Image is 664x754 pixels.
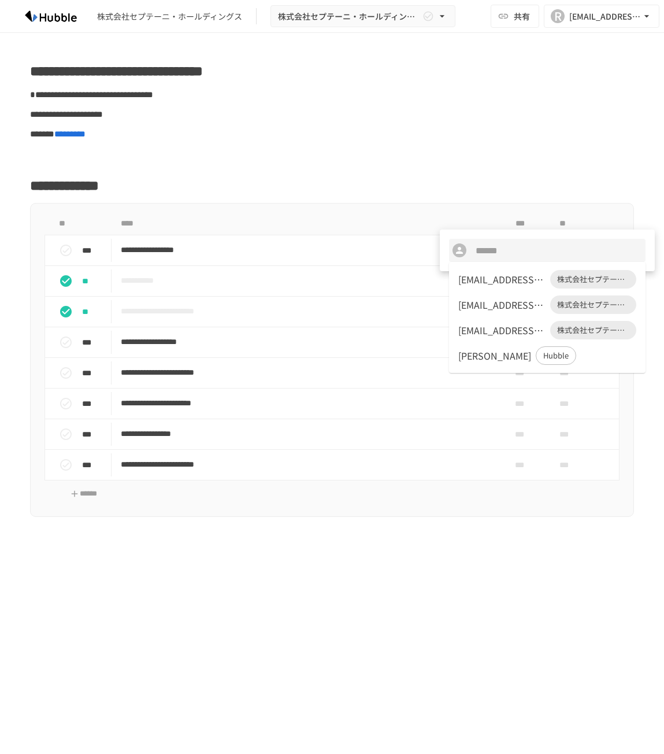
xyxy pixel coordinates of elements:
div: [EMAIL_ADDRESS][DOMAIN_NAME] [458,298,546,312]
span: 株式会社セプテーニ・ホールディングス [550,273,636,285]
span: 株式会社セプテーニ・ホールディングス [550,324,636,336]
span: 株式会社セプテーニ・ホールディングス [550,299,636,311]
span: Hubble [536,350,576,361]
div: [EMAIL_ADDRESS][DOMAIN_NAME] [458,323,546,337]
div: [PERSON_NAME] [458,349,531,363]
div: [EMAIL_ADDRESS][DOMAIN_NAME] [458,272,546,286]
